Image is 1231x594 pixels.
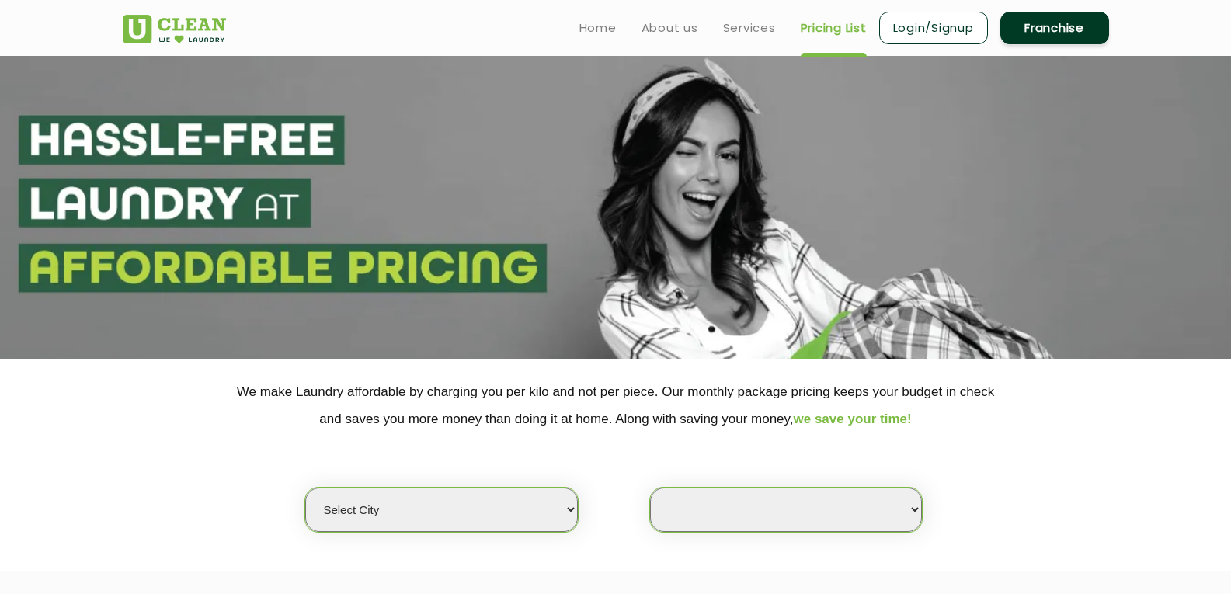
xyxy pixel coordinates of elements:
a: Franchise [1000,12,1109,44]
img: UClean Laundry and Dry Cleaning [123,15,226,43]
a: Services [723,19,776,37]
span: we save your time! [794,412,912,426]
a: About us [642,19,698,37]
a: Home [579,19,617,37]
a: Login/Signup [879,12,988,44]
p: We make Laundry affordable by charging you per kilo and not per piece. Our monthly package pricin... [123,378,1109,432]
a: Pricing List [801,19,867,37]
